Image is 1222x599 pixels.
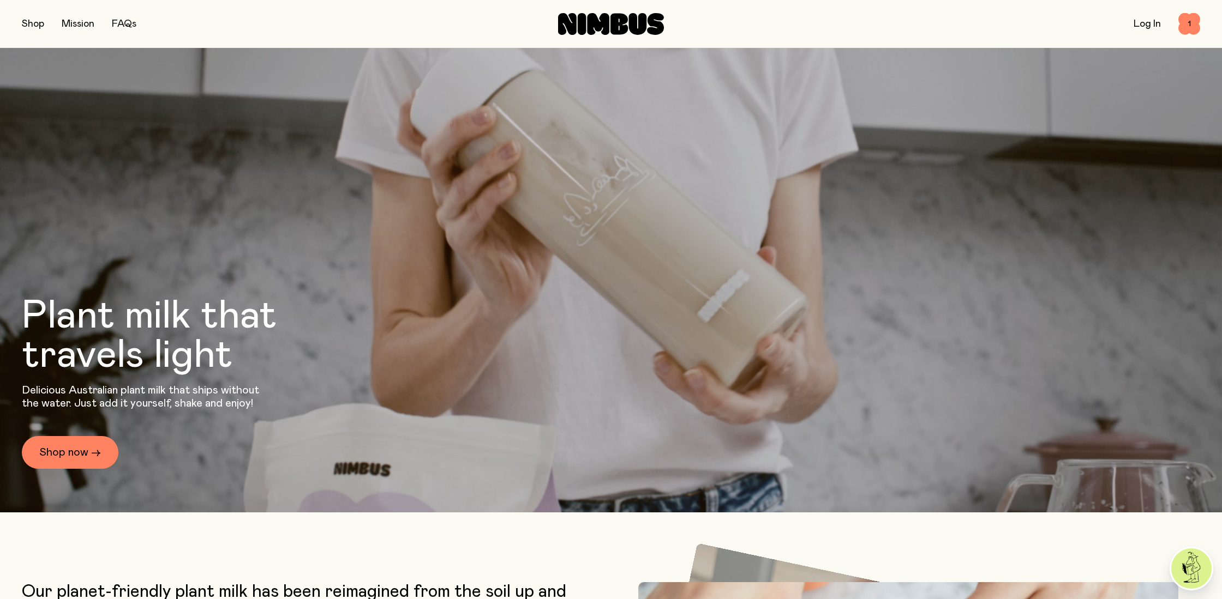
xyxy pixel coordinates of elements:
a: FAQs [112,19,136,29]
button: 1 [1178,13,1200,35]
h1: Plant milk that travels light [22,297,336,375]
p: Delicious Australian plant milk that ships without the water. Just add it yourself, shake and enjoy! [22,384,266,410]
img: agent [1171,548,1212,589]
a: Log In [1134,19,1161,29]
a: Shop now → [22,436,118,469]
a: Mission [62,19,94,29]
